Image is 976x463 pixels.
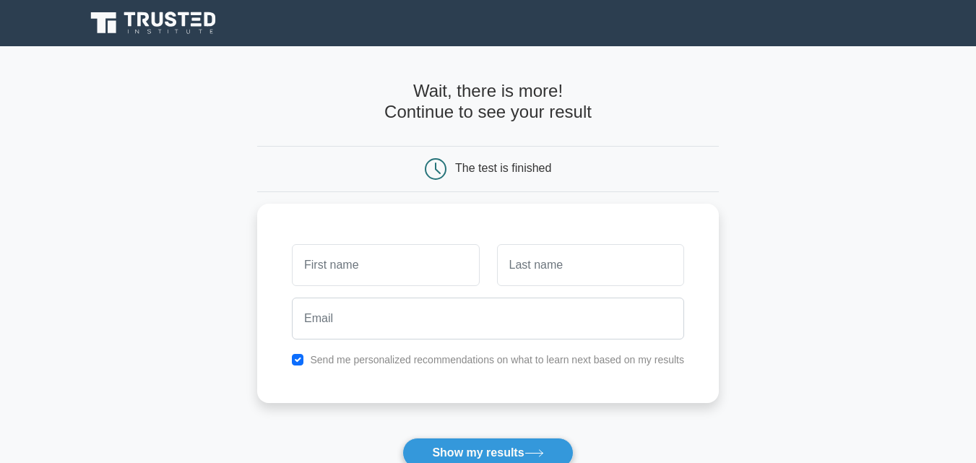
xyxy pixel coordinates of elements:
input: Last name [497,244,684,286]
h4: Wait, there is more! Continue to see your result [257,81,719,123]
input: First name [292,244,479,286]
label: Send me personalized recommendations on what to learn next based on my results [310,354,684,365]
input: Email [292,298,684,339]
div: The test is finished [455,162,551,174]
